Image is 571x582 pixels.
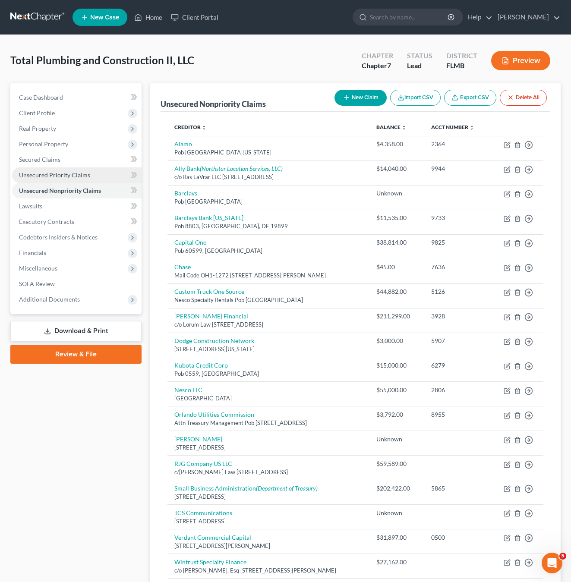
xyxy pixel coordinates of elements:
[19,218,74,225] span: Executory Contracts
[174,509,232,516] a: TCS Communications
[370,9,449,25] input: Search by name...
[174,419,363,427] div: Attn Treasury Management Pob [STREET_ADDRESS]
[174,148,363,157] div: Pob [GEOGRAPHIC_DATA][US_STATE]
[174,542,363,550] div: [STREET_ADDRESS][PERSON_NAME]
[174,173,363,181] div: c/o Ras LaVrar LLC [STREET_ADDRESS]
[376,410,417,419] div: $3,792.00
[431,484,483,493] div: 5865
[500,90,547,106] button: Delete All
[376,533,417,542] div: $31,897.00
[407,51,432,61] div: Status
[19,187,101,194] span: Unsecured Nonpriority Claims
[376,124,407,130] a: Balance unfold_more
[431,140,483,148] div: 2364
[202,125,207,130] i: unfold_more
[376,435,417,444] div: Unknown
[174,271,363,280] div: Mail Code OH1-1272 [STREET_ADDRESS][PERSON_NAME]
[431,238,483,247] div: 9825
[174,288,244,295] a: Custom Truck One Source
[174,517,363,525] div: [STREET_ADDRESS]
[12,183,142,198] a: Unsecured Nonpriority Claims
[376,214,417,222] div: $11,535.00
[19,171,90,179] span: Unsecured Priority Claims
[376,337,417,345] div: $3,000.00
[19,280,55,287] span: SOFA Review
[174,493,363,501] div: [STREET_ADDRESS]
[174,189,197,197] a: Barclays
[19,264,57,272] span: Miscellaneous
[174,165,283,172] a: Ally Bank(Northstar Location Services, LLC)
[376,287,417,296] div: $44,882.00
[174,362,228,369] a: Kubota Credit Corp
[19,140,68,148] span: Personal Property
[174,222,363,230] div: Pob 8803, [GEOGRAPHIC_DATA], DE 19899
[174,534,251,541] a: Verdant Commercial Capital
[407,61,432,71] div: Lead
[390,90,441,106] button: Import CSV
[376,164,417,173] div: $14,040.00
[174,444,363,452] div: [STREET_ADDRESS]
[174,140,192,148] a: Alamo
[431,337,483,345] div: 5907
[174,460,232,467] a: RJG Company US LLC
[256,484,318,492] i: (Department of Treasury)
[174,468,363,476] div: c/[PERSON_NAME] Law [STREET_ADDRESS]
[174,198,363,206] div: Pob [GEOGRAPHIC_DATA]
[431,410,483,419] div: 8955
[376,386,417,394] div: $55,000.00
[542,553,562,573] iframe: Intercom live chat
[174,394,363,403] div: [GEOGRAPHIC_DATA]
[376,558,417,566] div: $27,162.00
[559,553,566,560] span: 5
[12,167,142,183] a: Unsecured Priority Claims
[19,125,56,132] span: Real Property
[493,9,560,25] a: [PERSON_NAME]
[376,263,417,271] div: $45.00
[10,321,142,341] a: Download & Print
[387,61,391,69] span: 7
[431,361,483,370] div: 6279
[464,9,492,25] a: Help
[12,152,142,167] a: Secured Claims
[19,94,63,101] span: Case Dashboard
[19,156,60,163] span: Secured Claims
[19,249,46,256] span: Financials
[19,202,42,210] span: Lawsuits
[174,435,222,443] a: [PERSON_NAME]
[174,411,254,418] a: Orlando Utilities Commission
[376,189,417,198] div: Unknown
[174,263,191,271] a: Chase
[174,386,202,393] a: Nesco LLC
[161,99,266,109] div: Unsecured Nonpriority Claims
[174,321,363,329] div: c/o Lorum Law [STREET_ADDRESS]
[167,9,223,25] a: Client Portal
[19,233,98,241] span: Codebtors Insiders & Notices
[401,125,407,130] i: unfold_more
[174,566,363,575] div: c/o [PERSON_NAME], Esq [STREET_ADDRESS][PERSON_NAME]
[174,296,363,304] div: Nesco Specialty Rentals Pob [GEOGRAPHIC_DATA]
[174,239,206,246] a: Capital One
[12,90,142,105] a: Case Dashboard
[444,90,496,106] a: Export CSV
[10,54,194,66] span: Total Plumbing and Construction II, LLC
[174,124,207,130] a: Creditor unfold_more
[376,238,417,247] div: $38,814.00
[446,61,477,71] div: FLMB
[200,165,283,172] i: (Northstar Location Services, LLC)
[10,345,142,364] a: Review & File
[334,90,387,106] button: New Claim
[174,484,318,492] a: Small Business Administration(Department of Treasury)
[174,370,363,378] div: Pob 0559, [GEOGRAPHIC_DATA]
[174,247,363,255] div: Pob 60599, [GEOGRAPHIC_DATA]
[174,312,248,320] a: [PERSON_NAME] Financial
[90,14,119,21] span: New Case
[174,558,246,566] a: Wintrust Specialty Finance
[376,140,417,148] div: $4,358.00
[174,214,243,221] a: Barclays Bank [US_STATE]
[431,164,483,173] div: 9944
[19,296,80,303] span: Additional Documents
[362,61,393,71] div: Chapter
[376,509,417,517] div: Unknown
[491,51,550,70] button: Preview
[12,276,142,292] a: SOFA Review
